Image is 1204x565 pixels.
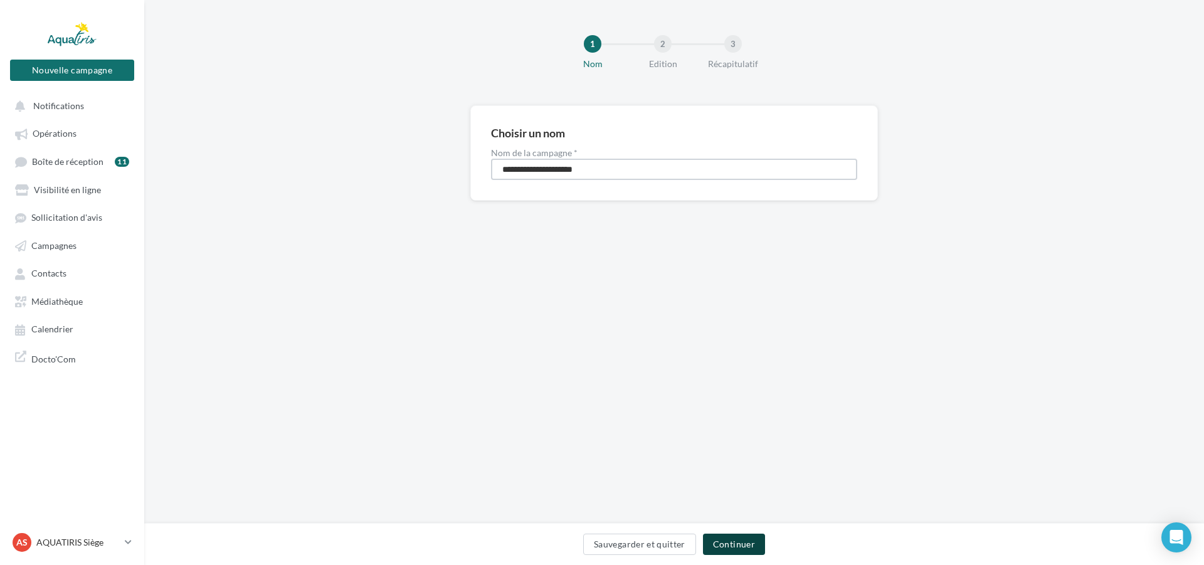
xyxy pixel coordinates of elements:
[8,346,137,370] a: Docto'Com
[34,184,101,195] span: Visibilité en ligne
[31,296,83,307] span: Médiathèque
[32,156,103,167] span: Boîte de réception
[693,58,773,70] div: Récapitulatif
[33,129,77,139] span: Opérations
[8,206,137,228] a: Sollicitation d'avis
[8,234,137,256] a: Campagnes
[491,149,857,157] label: Nom de la campagne *
[10,60,134,81] button: Nouvelle campagne
[8,290,137,312] a: Médiathèque
[31,240,77,251] span: Campagnes
[31,324,73,335] span: Calendrier
[654,35,672,53] div: 2
[31,268,66,279] span: Contacts
[8,122,137,144] a: Opérations
[8,261,137,284] a: Contacts
[31,213,102,223] span: Sollicitation d'avis
[8,178,137,201] a: Visibilité en ligne
[552,58,633,70] div: Nom
[8,94,132,117] button: Notifications
[584,35,601,53] div: 1
[491,127,565,139] div: Choisir un nom
[623,58,703,70] div: Edition
[115,157,129,167] div: 11
[583,534,696,555] button: Sauvegarder et quitter
[31,351,76,365] span: Docto'Com
[1161,522,1191,552] div: Open Intercom Messenger
[703,534,765,555] button: Continuer
[724,35,742,53] div: 3
[36,536,120,549] p: AQUATIRIS Siège
[8,150,137,173] a: Boîte de réception11
[10,531,134,554] a: AS AQUATIRIS Siège
[33,100,84,111] span: Notifications
[16,536,28,549] span: AS
[8,317,137,340] a: Calendrier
